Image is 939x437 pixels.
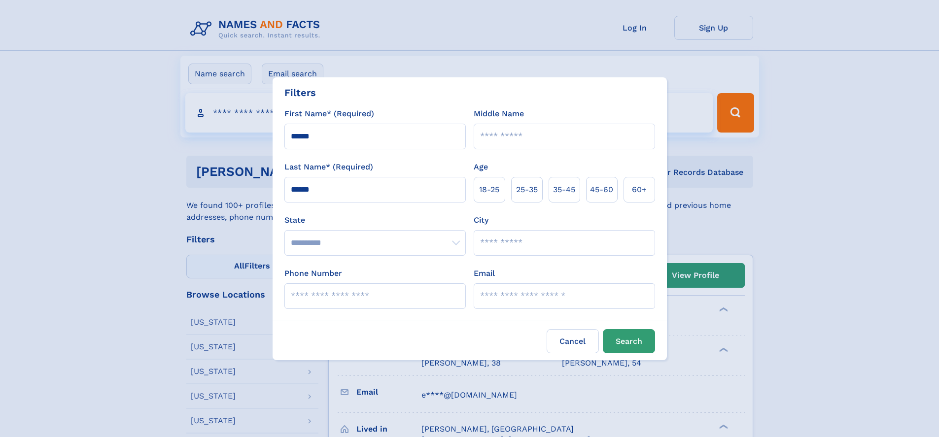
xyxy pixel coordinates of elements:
[474,108,524,120] label: Middle Name
[284,268,342,279] label: Phone Number
[284,161,373,173] label: Last Name* (Required)
[474,214,488,226] label: City
[603,329,655,353] button: Search
[474,268,495,279] label: Email
[474,161,488,173] label: Age
[516,184,538,196] span: 25‑35
[284,214,466,226] label: State
[284,108,374,120] label: First Name* (Required)
[553,184,575,196] span: 35‑45
[590,184,613,196] span: 45‑60
[632,184,647,196] span: 60+
[547,329,599,353] label: Cancel
[284,85,316,100] div: Filters
[479,184,499,196] span: 18‑25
